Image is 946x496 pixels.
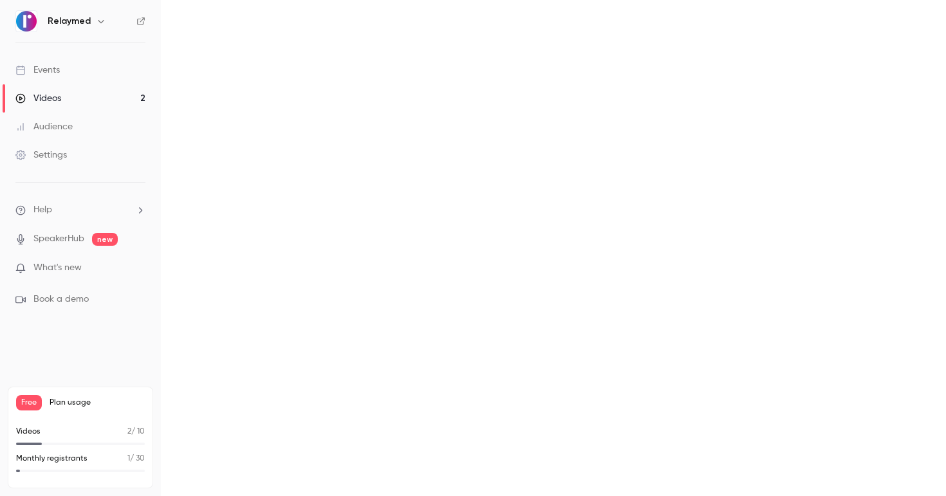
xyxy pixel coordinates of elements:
[127,428,131,436] span: 2
[16,426,41,437] p: Videos
[15,203,145,217] li: help-dropdown-opener
[50,398,145,408] span: Plan usage
[48,15,91,28] h6: Relaymed
[33,261,82,275] span: What's new
[130,262,145,274] iframe: Noticeable Trigger
[16,11,37,32] img: Relaymed
[16,453,88,464] p: Monthly registrants
[127,455,130,463] span: 1
[15,120,73,133] div: Audience
[127,426,145,437] p: / 10
[33,203,52,217] span: Help
[16,395,42,410] span: Free
[33,232,84,246] a: SpeakerHub
[127,453,145,464] p: / 30
[15,149,67,161] div: Settings
[92,233,118,246] span: new
[33,293,89,306] span: Book a demo
[15,92,61,105] div: Videos
[15,64,60,77] div: Events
